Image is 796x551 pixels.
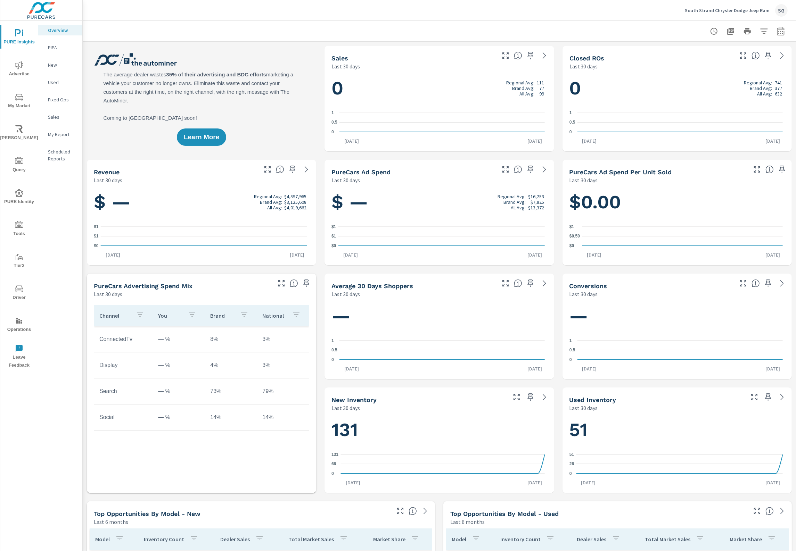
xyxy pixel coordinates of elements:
p: Last 30 days [569,176,598,184]
p: Dealer Sales [220,536,250,543]
text: $1 [94,234,99,239]
p: Brand Avg: [503,199,526,205]
text: $1 [331,224,336,229]
span: Save this to your personalized report [301,278,312,289]
button: Make Fullscreen [752,506,763,517]
p: Brand Avg: [512,85,534,91]
button: Select Date Range [774,24,788,38]
h5: Average 30 Days Shoppers [331,282,413,290]
button: Make Fullscreen [395,506,406,517]
button: Learn More [177,128,226,146]
p: Regional Avg: [254,194,282,199]
div: nav menu [0,21,38,372]
p: $13,372 [528,205,544,210]
p: Last 30 days [94,176,122,184]
text: 0.5 [569,120,575,125]
p: [DATE] [577,137,602,144]
p: [DATE] [576,479,600,486]
p: All Avg: [511,205,526,210]
h5: PureCars Advertising Spend Mix [94,282,192,290]
div: PIPA [38,42,82,53]
p: Last 30 days [331,62,360,70]
span: Operations [2,317,36,334]
button: Make Fullscreen [262,164,273,175]
p: 741 [775,80,782,85]
div: Overview [38,25,82,35]
p: Last 30 days [331,290,360,298]
a: See more details in report [777,506,788,517]
h5: Sales [331,55,348,62]
text: 131 [331,452,338,457]
p: Inventory Count [144,536,184,543]
button: Make Fullscreen [500,164,511,175]
span: Find the biggest opportunities within your model lineup by seeing how each model is selling in yo... [765,507,774,515]
text: 0.5 [331,120,337,125]
p: [DATE] [582,251,606,258]
text: 0 [569,357,572,362]
span: Save this to your personalized report [763,392,774,403]
span: Save this to your personalized report [777,164,788,175]
a: See more details in report [539,50,550,61]
a: See more details in report [539,392,550,403]
p: 77 [540,85,544,91]
text: 26 [569,461,574,466]
span: [PERSON_NAME] [2,125,36,142]
span: Number of vehicles sold by the dealership over the selected date range. [Source: This data is sou... [514,51,522,60]
span: Number of Repair Orders Closed by the selected dealership group over the selected time range. [So... [752,51,760,60]
span: Advertise [2,61,36,78]
p: [DATE] [577,365,602,372]
p: [DATE] [761,137,785,144]
p: [DATE] [523,365,547,372]
p: 377 [775,85,782,91]
p: Used [48,79,77,86]
span: Save this to your personalized report [763,50,774,61]
h1: 0 [331,76,547,100]
button: "Export Report to PDF" [724,24,738,38]
p: All Avg: [519,91,534,97]
p: $4,019,662 [284,205,306,210]
p: Model [452,536,466,543]
p: Market Share [730,536,762,543]
p: $7,825 [531,199,544,205]
p: [DATE] [761,365,785,372]
td: 3% [257,357,309,374]
span: Save this to your personalized report [287,164,298,175]
text: $0 [94,243,99,248]
a: See more details in report [777,392,788,403]
text: 51 [569,452,574,457]
p: Overview [48,27,77,34]
div: Fixed Ops [38,94,82,105]
p: Model [95,536,110,543]
div: SG [775,4,788,17]
span: Leave Feedback [2,344,36,369]
h5: Top Opportunities by Model - New [94,510,200,517]
h5: PureCars Ad Spend Per Unit Sold [569,168,672,176]
p: Regional Avg: [498,194,526,199]
p: Last 6 months [450,518,485,526]
h5: Conversions [569,282,607,290]
text: $1 [569,224,574,229]
div: Scheduled Reports [38,147,82,164]
p: Brand Avg: [260,199,282,205]
h5: Revenue [94,168,120,176]
span: Save this to your personalized report [525,392,536,403]
div: Used [38,77,82,87]
text: 0 [331,471,334,476]
p: Channel [99,312,130,319]
h5: PureCars Ad Spend [331,168,391,176]
h1: — [331,304,547,328]
td: — % [153,409,205,426]
td: 4% [205,357,257,374]
p: [DATE] [523,479,547,486]
span: This table looks at how you compare to the amount of budget you spend per channel as opposed to y... [290,279,298,287]
p: Market Share [373,536,405,543]
td: 73% [205,383,257,400]
p: My Report [48,131,77,138]
a: See more details in report [301,164,312,175]
text: 0.5 [331,348,337,353]
span: The number of dealer-specified goals completed by a visitor. [Source: This data is provided by th... [752,279,760,287]
p: Dealer Sales [577,536,606,543]
button: Make Fullscreen [738,278,749,289]
p: Brand [210,312,235,319]
button: Make Fullscreen [752,164,763,175]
